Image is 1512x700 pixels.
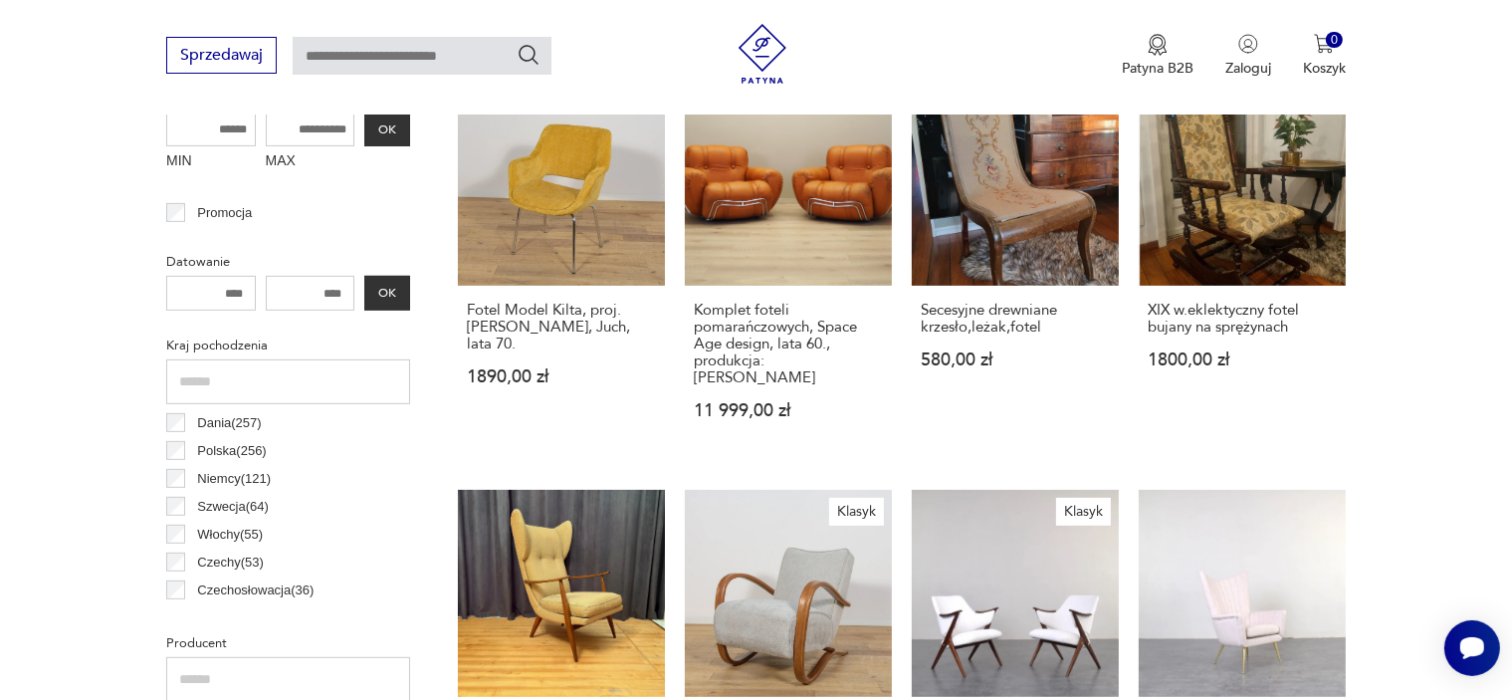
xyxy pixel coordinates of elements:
[197,524,263,546] p: Włochy ( 55 )
[1303,34,1346,78] button: 0Koszyk
[197,607,275,629] p: Norwegia ( 24 )
[467,368,656,385] p: 1890,00 zł
[1314,34,1334,54] img: Ikona koszyka
[197,552,264,574] p: Czechy ( 53 )
[1122,34,1193,78] button: Patyna B2B
[1225,59,1271,78] p: Zaloguj
[197,496,269,518] p: Szwecja ( 64 )
[197,202,252,224] p: Promocja
[166,37,277,74] button: Sprzedawaj
[694,402,883,419] p: 11 999,00 zł
[1122,34,1193,78] a: Ikona medaluPatyna B2B
[1303,59,1346,78] p: Koszyk
[517,43,540,67] button: Szukaj
[364,112,410,146] button: OK
[1444,620,1500,676] iframe: Smartsupp widget button
[1122,59,1193,78] p: Patyna B2B
[912,79,1119,458] a: Secesyjne drewniane krzesło,leżak,fotelSecesyjne drewniane krzesło,leżak,fotel580,00 zł
[166,335,410,356] p: Kraj pochodzenia
[197,440,266,462] p: Polska ( 256 )
[733,24,792,84] img: Patyna - sklep z meblami i dekoracjami vintage
[921,351,1110,368] p: 580,00 zł
[1139,79,1346,458] a: XIX w.eklektyczny fotel bujany na sprężynachXIX w.eklektyczny fotel bujany na sprężynach1800,00 zł
[685,79,892,458] a: Komplet foteli pomarańczowych, Space Age design, lata 60., produkcja: WłochyKomplet foteli pomara...
[1148,302,1337,336] h3: XIX w.eklektyczny fotel bujany na sprężynach
[197,412,261,434] p: Dania ( 257 )
[166,251,410,273] p: Datowanie
[266,146,355,178] label: MAX
[166,632,410,654] p: Producent
[467,302,656,352] h3: Fotel Model Kilta, proj. [PERSON_NAME], Juch, lata 70.
[166,146,256,178] label: MIN
[1148,34,1168,56] img: Ikona medalu
[1148,351,1337,368] p: 1800,00 zł
[1238,34,1258,54] img: Ikonka użytkownika
[1326,32,1343,49] div: 0
[166,50,277,64] a: Sprzedawaj
[197,468,271,490] p: Niemcy ( 121 )
[921,302,1110,336] h3: Secesyjne drewniane krzesło,leżak,fotel
[197,580,314,601] p: Czechosłowacja ( 36 )
[458,79,665,458] a: Fotel Model Kilta, proj. Olli Mannermaa, Juch, lata 70.Fotel Model Kilta, proj. [PERSON_NAME], Ju...
[364,276,410,311] button: OK
[694,302,883,386] h3: Komplet foteli pomarańczowych, Space Age design, lata 60., produkcja: [PERSON_NAME]
[1225,34,1271,78] button: Zaloguj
